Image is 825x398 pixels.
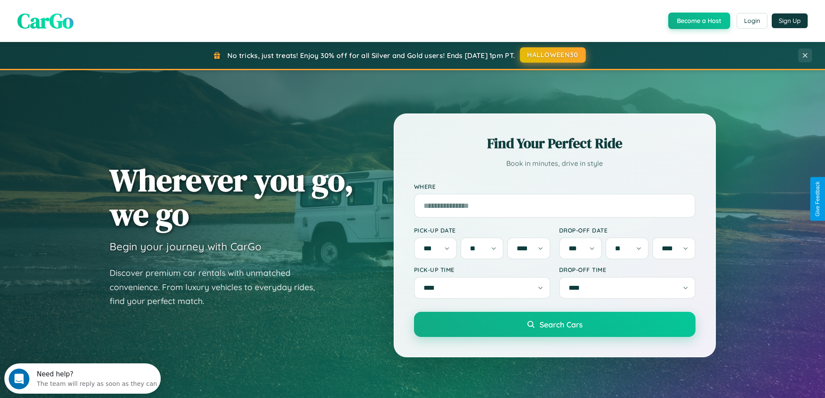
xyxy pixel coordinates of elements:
[414,266,550,273] label: Pick-up Time
[3,3,161,27] div: Open Intercom Messenger
[110,163,354,231] h1: Wherever you go, we go
[9,369,29,389] iframe: Intercom live chat
[414,312,696,337] button: Search Cars
[32,14,153,23] div: The team will reply as soon as they can
[772,13,808,28] button: Sign Up
[559,266,696,273] label: Drop-off Time
[737,13,767,29] button: Login
[4,363,161,394] iframe: Intercom live chat discovery launcher
[227,51,515,60] span: No tricks, just treats! Enjoy 30% off for all Silver and Gold users! Ends [DATE] 1pm PT.
[110,266,326,308] p: Discover premium car rentals with unmatched convenience. From luxury vehicles to everyday rides, ...
[815,181,821,217] div: Give Feedback
[414,134,696,153] h2: Find Your Perfect Ride
[668,13,730,29] button: Become a Host
[559,227,696,234] label: Drop-off Date
[414,227,550,234] label: Pick-up Date
[414,157,696,170] p: Book in minutes, drive in style
[32,7,153,14] div: Need help?
[540,320,582,329] span: Search Cars
[110,240,262,253] h3: Begin your journey with CarGo
[520,47,586,63] button: HALLOWEEN30
[17,6,74,35] span: CarGo
[414,183,696,190] label: Where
